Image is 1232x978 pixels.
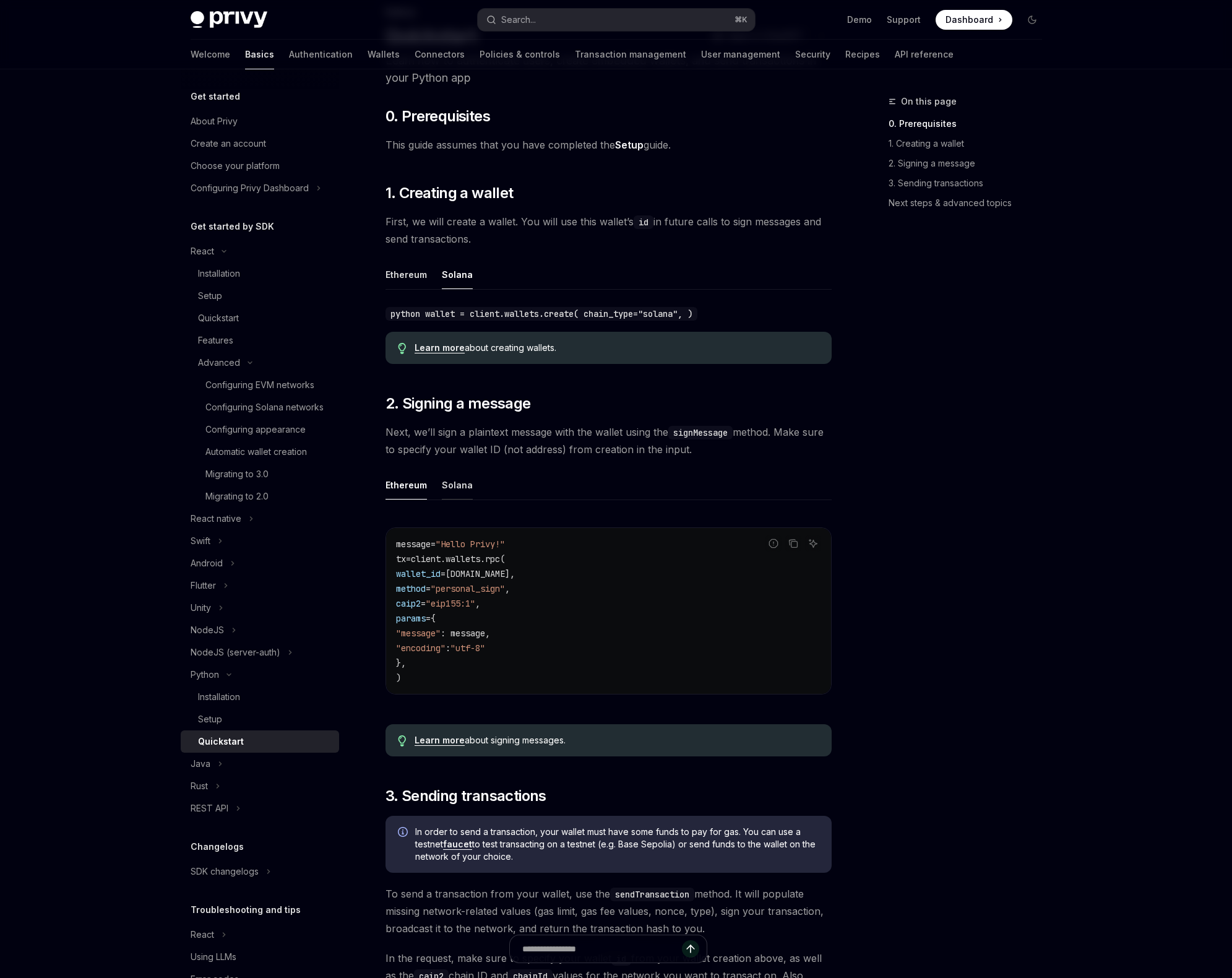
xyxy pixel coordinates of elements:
button: Toggle React section [181,240,339,262]
span: First, we will create a wallet. You will use this wallet’s in future calls to sign messages and s... [386,213,832,248]
a: faucet [443,839,472,850]
a: Installation [181,686,339,708]
span: = [426,613,431,624]
div: Unity [191,600,211,615]
span: : [446,643,450,654]
a: API reference [895,40,954,69]
div: SDK changelogs [191,864,259,879]
a: 3. Sending transactions [889,173,1052,193]
a: Installation [181,262,339,285]
a: Learn more [415,735,465,746]
svg: Tip [398,343,407,354]
div: Solana [442,470,473,500]
span: client.wallets.rpc( [411,553,505,565]
span: : message, [441,628,490,639]
svg: Info [398,827,410,839]
img: dark logo [191,11,267,28]
div: Java [191,756,210,771]
a: Quickstart [181,730,339,753]
button: Report incorrect code [765,535,782,552]
span: "eip155:1" [426,598,475,609]
button: Toggle Configuring Privy Dashboard section [181,177,339,199]
span: = [421,598,426,609]
h5: Get started by SDK [191,219,274,234]
a: Create an account [181,132,339,155]
span: This guide assumes that you have completed the guide. [386,136,832,154]
div: NodeJS [191,623,224,638]
span: ) [396,672,401,683]
div: React native [191,511,241,526]
a: Wallets [368,40,400,69]
span: = [441,568,446,579]
h5: Troubleshooting and tips [191,902,301,917]
a: Recipes [845,40,880,69]
span: = [426,583,431,594]
div: Installation [198,266,240,281]
a: Support [887,14,921,26]
a: User management [701,40,780,69]
div: REST API [191,801,228,816]
button: Toggle Unity section [181,597,339,619]
button: Toggle Android section [181,552,339,574]
div: Swift [191,534,210,548]
span: = [406,553,411,565]
button: Toggle Advanced section [181,352,339,374]
a: Welcome [191,40,230,69]
button: Toggle Rust section [181,775,339,797]
button: Toggle Java section [181,753,339,775]
div: Create an account [191,136,266,151]
span: [DOMAIN_NAME], [446,568,515,579]
h5: Changelogs [191,839,244,854]
div: Quickstart [198,311,239,326]
a: Setup [181,708,339,730]
div: Python [191,667,219,682]
span: message [396,539,431,550]
a: Dashboard [936,10,1012,30]
button: Send message [682,940,699,958]
a: Configuring Solana networks [181,396,339,418]
a: Transaction management [575,40,686,69]
button: Toggle Python section [181,664,339,686]
div: Configuring EVM networks [205,378,314,392]
div: Using LLMs [191,950,236,964]
span: caip2 [396,598,421,609]
a: Connectors [415,40,465,69]
p: Learn how to authenticate users, create embedded wallets, and send transactions in your Python app [386,52,832,87]
span: ⌘ K [734,15,747,25]
button: Toggle Swift section [181,530,339,552]
a: Learn more [415,342,465,353]
span: 2. Signing a message [386,394,531,413]
span: To send a transaction from your wallet, use the method. It will populate missing network-related ... [386,885,832,937]
div: Installation [198,690,240,704]
div: Automatic wallet creation [205,444,307,459]
a: Policies & controls [480,40,560,69]
button: Open search [478,9,755,31]
a: 1. Creating a wallet [889,134,1052,154]
span: wallet_id [396,568,441,579]
span: 0. Prerequisites [386,106,490,126]
a: Next steps & advanced topics [889,193,1052,213]
span: , [475,598,480,609]
a: Quickstart [181,307,339,329]
a: Automatic wallet creation [181,441,339,463]
span: method [396,583,426,594]
button: Copy the contents from the code block [785,535,801,552]
div: about signing messages. [415,734,819,746]
span: }, [396,657,406,669]
a: Using LLMs [181,946,339,968]
span: { [431,613,436,624]
button: Toggle dark mode [1022,10,1042,30]
div: about creating wallets. [415,342,819,354]
span: 1. Creating a wallet [386,183,514,203]
div: Choose your platform [191,158,280,173]
h5: Get started [191,89,240,104]
button: Toggle React native section [181,508,339,530]
button: Toggle Flutter section [181,574,339,597]
span: "personal_sign" [431,583,505,594]
span: In order to send a transaction, your wallet must have some funds to pay for gas. You can use a te... [415,826,819,863]
div: Advanced [198,355,240,370]
a: Migrating to 3.0 [181,463,339,485]
div: Features [198,333,233,348]
code: python wallet = client.wallets.create( chain_type="solana", ) [386,307,697,321]
span: Next, we’ll sign a plaintext message with the wallet using the method. Make sure to specify your ... [386,423,832,458]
